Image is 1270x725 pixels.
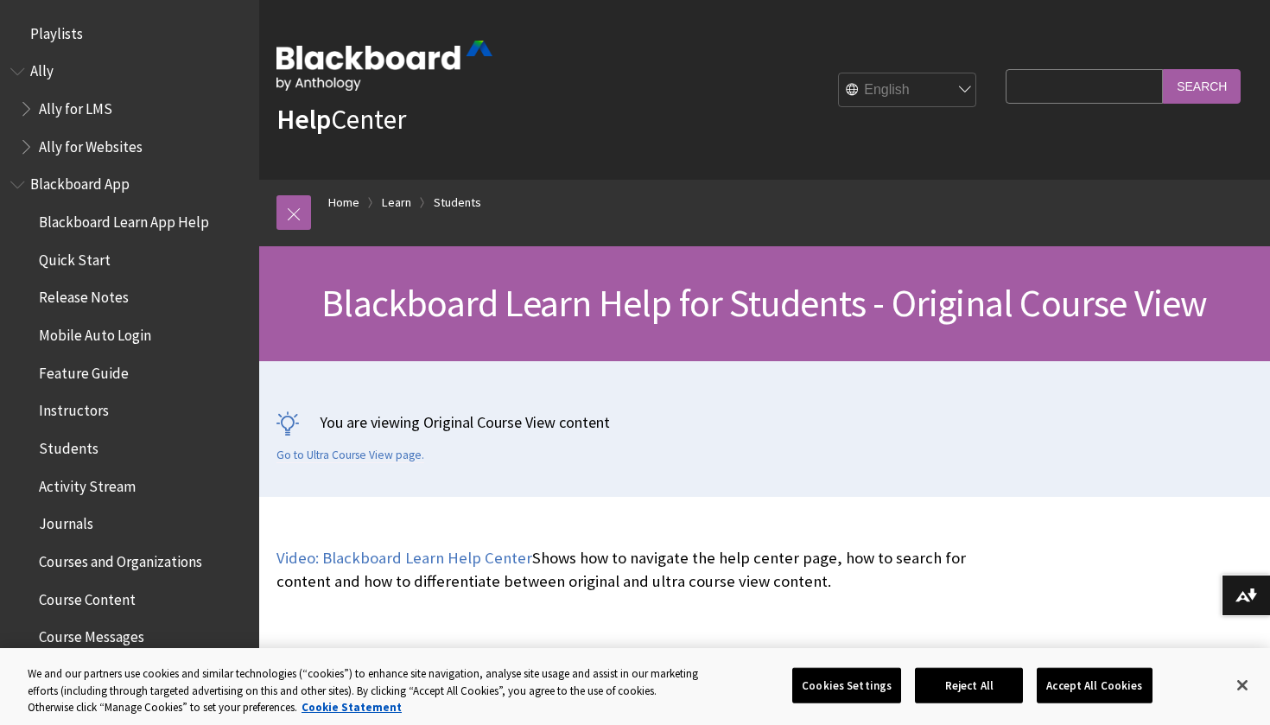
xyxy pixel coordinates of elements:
a: More information about your privacy, opens in a new tab [302,700,402,715]
span: Ally for Websites [39,132,143,156]
strong: Help [276,102,331,137]
span: Activity Stream [39,472,136,495]
button: Accept All Cookies [1037,667,1152,703]
button: Cookies Settings [792,667,901,703]
a: Video: Blackboard Learn Help Center [276,548,532,569]
span: Blackboard Learn Help for Students - Original Course View [321,279,1207,327]
span: Instructors [39,397,109,420]
span: Feature Guide [39,359,129,382]
a: Students [434,192,481,213]
div: We and our partners use cookies and similar technologies (“cookies”) to enhance site navigation, ... [28,665,699,716]
a: Home [328,192,359,213]
span: Quick Start [39,245,111,269]
nav: Book outline for Playlists [10,19,249,48]
span: Course Messages [39,623,144,646]
span: Course Content [39,585,136,608]
span: Students [39,434,98,457]
span: Journals [39,510,93,533]
a: Go to Ultra Course View page. [276,448,424,463]
span: Courses and Organizations [39,547,202,570]
input: Search [1163,69,1241,103]
select: Site Language Selector [839,73,977,108]
button: Close [1223,666,1261,704]
button: Reject All [915,667,1023,703]
span: Blackboard App [30,170,130,194]
a: HelpCenter [276,102,406,137]
p: You are viewing Original Course View content [276,411,1253,433]
span: Ally for LMS [39,94,112,118]
span: Playlists [30,19,83,42]
nav: Book outline for Anthology Ally Help [10,57,249,162]
span: Ally [30,57,54,80]
img: Blackboard by Anthology [276,41,492,91]
span: Mobile Auto Login [39,321,151,344]
p: Shows how to navigate the help center page, how to search for content and how to differentiate be... [276,547,997,592]
span: Blackboard Learn App Help [39,207,209,231]
a: Learn [382,192,411,213]
span: Release Notes [39,283,129,307]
